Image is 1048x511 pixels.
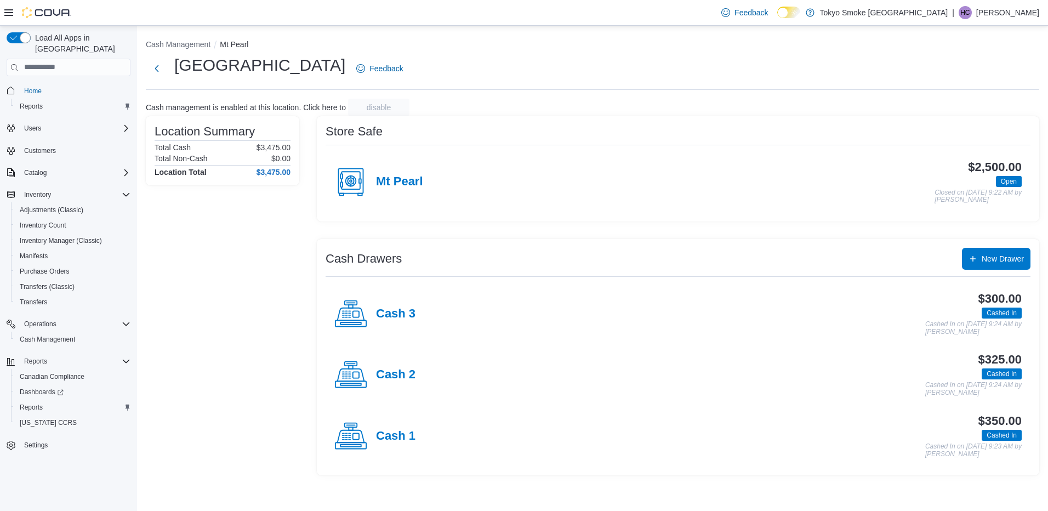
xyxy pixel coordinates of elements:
[11,218,135,233] button: Inventory Count
[982,368,1022,379] span: Cashed In
[20,84,46,98] a: Home
[155,154,208,163] h6: Total Non-Cash
[220,40,248,49] button: Mt Pearl
[20,355,52,368] button: Reports
[15,234,130,247] span: Inventory Manager (Classic)
[352,58,407,80] a: Feedback
[2,354,135,369] button: Reports
[367,102,391,113] span: disable
[978,415,1022,428] h3: $350.00
[376,307,415,321] h4: Cash 3
[11,384,135,400] a: Dashboards
[20,206,83,214] span: Adjustments (Classic)
[2,316,135,332] button: Operations
[20,317,61,331] button: Operations
[146,39,1039,52] nav: An example of EuiBreadcrumbs
[11,264,135,279] button: Purchase Orders
[15,203,130,217] span: Adjustments (Classic)
[15,219,71,232] a: Inventory Count
[257,143,291,152] p: $3,475.00
[2,165,135,180] button: Catalog
[11,294,135,310] button: Transfers
[968,161,1022,174] h3: $2,500.00
[925,443,1022,458] p: Cashed In on [DATE] 9:23 AM by [PERSON_NAME]
[20,166,51,179] button: Catalog
[11,248,135,264] button: Manifests
[15,333,79,346] a: Cash Management
[20,317,130,331] span: Operations
[20,439,52,452] a: Settings
[271,154,291,163] p: $0.00
[978,353,1022,366] h3: $325.00
[20,236,102,245] span: Inventory Manager (Classic)
[15,296,130,309] span: Transfers
[20,166,130,179] span: Catalog
[11,369,135,384] button: Canadian Compliance
[982,430,1022,441] span: Cashed In
[20,188,55,201] button: Inventory
[996,176,1022,187] span: Open
[146,103,346,112] p: Cash management is enabled at this location. Click here to
[15,203,88,217] a: Adjustments (Classic)
[15,265,74,278] a: Purchase Orders
[987,430,1017,440] span: Cashed In
[155,168,207,177] h4: Location Total
[24,146,56,155] span: Customers
[20,418,77,427] span: [US_STATE] CCRS
[2,121,135,136] button: Users
[369,63,403,74] span: Feedback
[20,252,48,260] span: Manifests
[2,187,135,202] button: Inventory
[20,438,130,452] span: Settings
[15,401,130,414] span: Reports
[20,122,130,135] span: Users
[777,7,800,18] input: Dark Mode
[15,249,52,263] a: Manifests
[155,125,255,138] h3: Location Summary
[11,400,135,415] button: Reports
[20,144,130,157] span: Customers
[2,143,135,158] button: Customers
[15,100,47,113] a: Reports
[959,6,972,19] div: Heather Chafe
[20,298,47,306] span: Transfers
[15,370,130,383] span: Canadian Compliance
[987,308,1017,318] span: Cashed In
[22,7,71,18] img: Cova
[348,99,409,116] button: disable
[174,54,345,76] h1: [GEOGRAPHIC_DATA]
[24,168,47,177] span: Catalog
[2,83,135,99] button: Home
[15,385,130,399] span: Dashboards
[15,333,130,346] span: Cash Management
[15,100,130,113] span: Reports
[11,332,135,347] button: Cash Management
[15,401,47,414] a: Reports
[146,40,210,49] button: Cash Management
[717,2,772,24] a: Feedback
[24,320,56,328] span: Operations
[15,416,130,429] span: Washington CCRS
[15,265,130,278] span: Purchase Orders
[20,144,60,157] a: Customers
[976,6,1039,19] p: [PERSON_NAME]
[20,372,84,381] span: Canadian Compliance
[15,370,89,383] a: Canadian Compliance
[11,233,135,248] button: Inventory Manager (Classic)
[20,403,43,412] span: Reports
[24,124,41,133] span: Users
[15,416,81,429] a: [US_STATE] CCRS
[935,189,1022,204] p: Closed on [DATE] 9:22 AM by [PERSON_NAME]
[15,280,130,293] span: Transfers (Classic)
[734,7,768,18] span: Feedback
[20,188,130,201] span: Inventory
[987,369,1017,379] span: Cashed In
[20,355,130,368] span: Reports
[146,58,168,80] button: Next
[24,357,47,366] span: Reports
[326,125,383,138] h3: Store Safe
[11,99,135,114] button: Reports
[982,308,1022,319] span: Cashed In
[777,18,778,19] span: Dark Mode
[376,368,415,382] h4: Cash 2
